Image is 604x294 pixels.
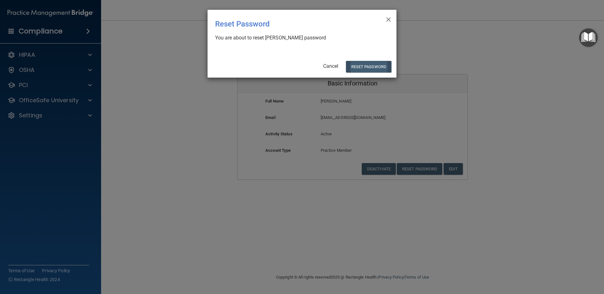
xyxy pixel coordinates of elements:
iframe: Drift Widget Chat Controller [495,249,596,274]
div: You are about to reset [PERSON_NAME] password [215,34,384,41]
span: × [386,12,391,25]
button: Open Resource Center [579,28,598,47]
div: Reset Password [215,15,363,33]
button: Reset Password [346,61,391,73]
a: Cancel [323,63,338,69]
